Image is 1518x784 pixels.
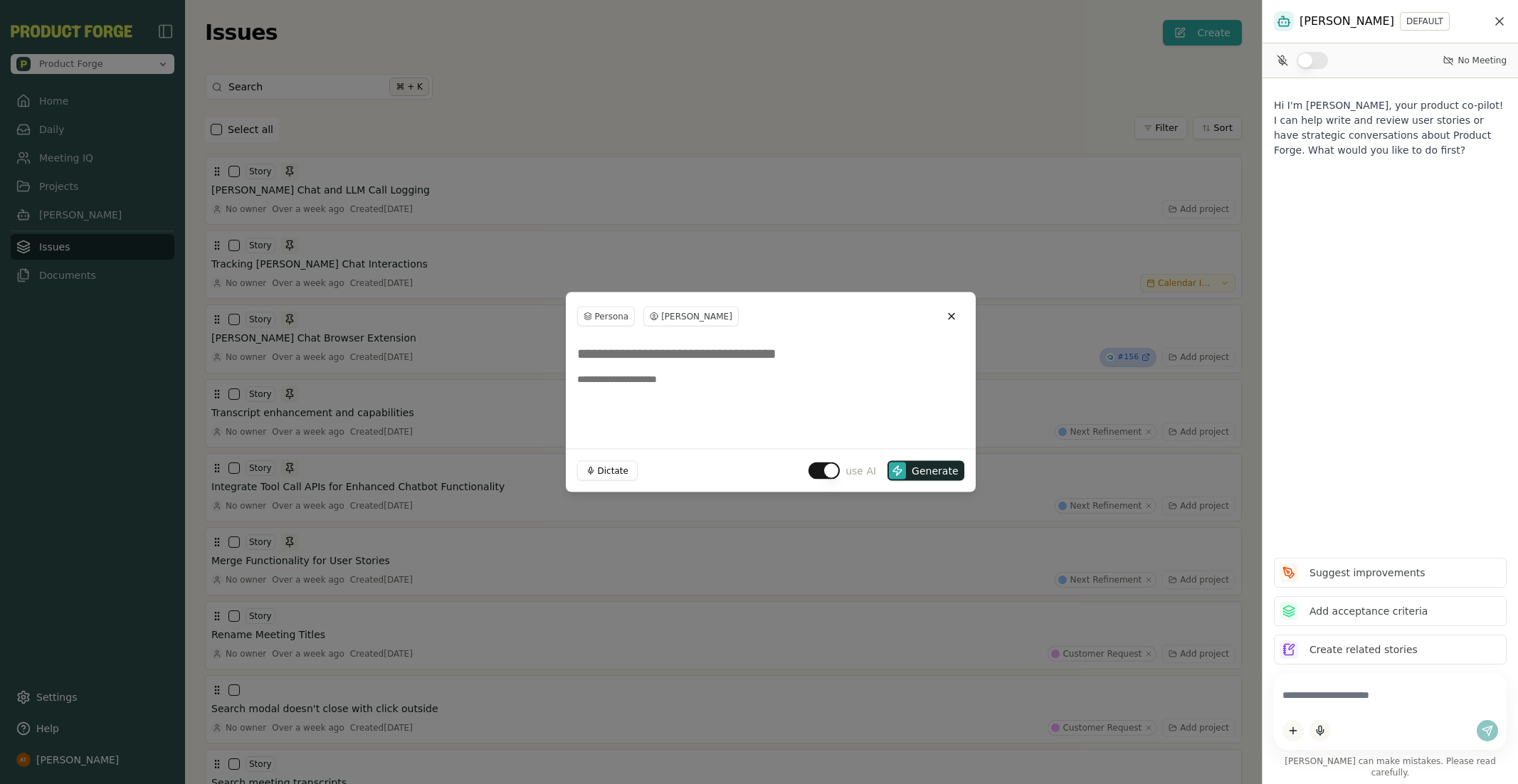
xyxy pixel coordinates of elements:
[845,464,876,478] span: use AI
[1282,720,1304,741] button: Add content to chat
[1309,604,1428,619] p: Add acceptance criteria
[1309,720,1331,741] button: Start dictation
[1458,55,1507,66] span: No Meeting
[1274,558,1507,588] button: Suggest improvements
[1400,12,1450,31] button: DEFAULT
[1300,13,1394,30] span: [PERSON_NAME]
[1274,596,1507,626] button: Add acceptance criteria
[912,464,958,478] span: Generate
[661,311,732,322] span: [PERSON_NAME]
[1274,98,1507,158] p: Hi I'm [PERSON_NAME], your product co-pilot! I can help write and review user stories or have str...
[595,311,629,322] span: Persona
[887,461,964,481] button: Generate
[1274,635,1507,664] button: Create related stories
[1309,566,1425,581] p: Suggest improvements
[1477,720,1498,741] button: Send message
[1274,756,1507,778] span: [PERSON_NAME] can make mistakes. Please read carefully.
[577,307,636,327] button: Persona
[598,465,628,477] span: Dictate
[577,461,638,481] button: Dictate
[643,307,739,327] button: [PERSON_NAME]
[1492,14,1507,28] button: Close chat
[1309,642,1418,657] p: Create related stories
